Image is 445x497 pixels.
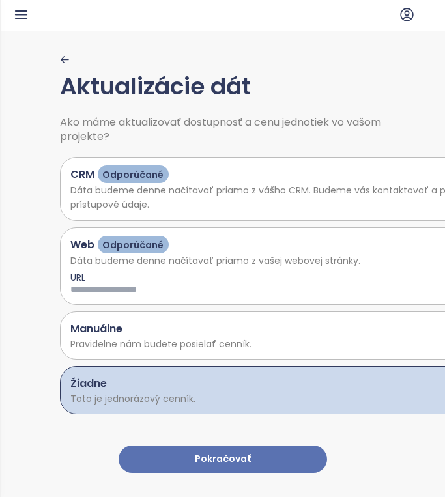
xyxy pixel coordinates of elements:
h1: CRM [70,166,94,182]
span: Odporúčané [102,238,164,251]
h1: Žiadne [70,375,107,391]
h1: Web [70,236,94,253]
h1: Aktualizácie dát [60,68,386,115]
button: Pokračovať [119,446,327,474]
span: Ako máme aktualizovať dostupnosť a cenu jednotiek vo vašom projekte? [60,115,381,144]
span: Odporúčané [102,168,164,181]
h1: Manuálne [70,320,122,337]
